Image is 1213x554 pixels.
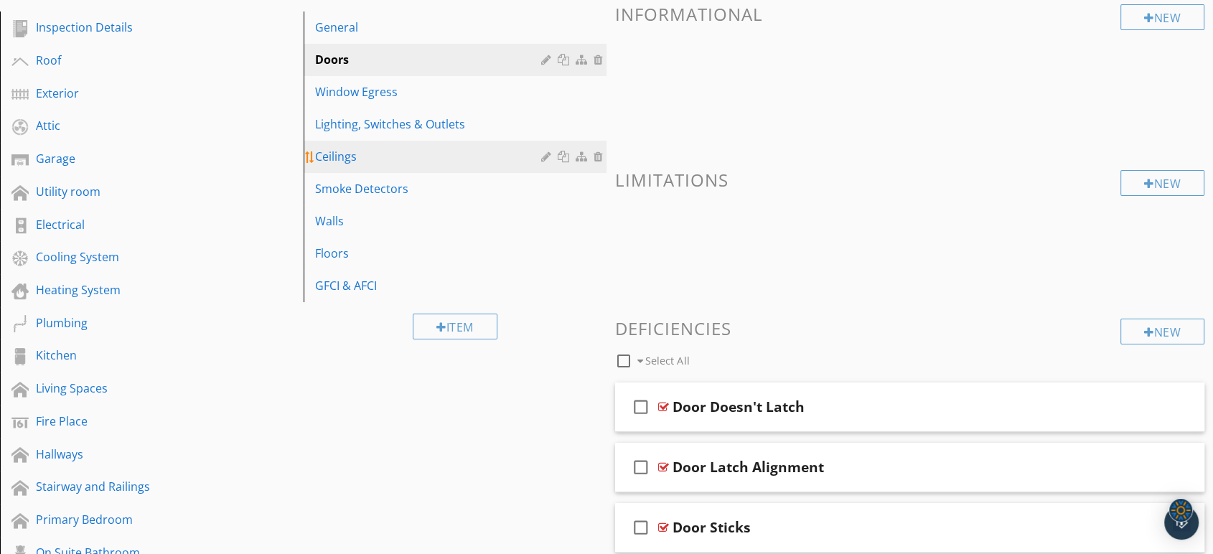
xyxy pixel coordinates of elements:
div: General [315,19,546,36]
div: Door Doesn't Latch [673,398,805,415]
div: Cooling System [36,248,235,266]
div: Electrical [36,216,235,233]
div: GFCI & AFCI [315,277,546,294]
i: check_box_outline_blank [629,450,652,484]
h3: Limitations [615,170,1204,189]
div: Doors [315,51,546,68]
div: Walls [315,212,546,230]
div: Inspection Details [36,19,235,36]
div: Lighting, Switches & Outlets [315,116,546,133]
div: Ceilings [315,148,546,165]
div: Door Latch Alignment [673,459,824,476]
span: Select All [645,354,689,367]
i: check_box_outline_blank [629,510,652,545]
div: Smoke Detectors [315,180,546,197]
div: New [1120,4,1204,30]
div: Primary Bedroom [36,511,235,528]
div: New [1120,170,1204,196]
i: check_box_outline_blank [629,390,652,424]
div: Floors [315,245,546,262]
div: Living Spaces [36,380,235,397]
div: Plumbing [36,314,235,332]
div: Attic [36,117,235,134]
div: Hallways [36,446,235,463]
div: New [1120,319,1204,344]
div: Window Egress [315,83,546,100]
div: Heating System [36,281,235,299]
div: Garage [36,150,235,167]
div: Open Intercom Messenger [1164,505,1199,540]
div: Item [413,314,497,339]
div: Stairway and Railings [36,478,235,495]
h3: Informational [615,4,1204,24]
div: Exterior [36,85,235,102]
div: Fire Place [36,413,235,430]
div: Roof [36,52,235,69]
div: Utility room [36,183,235,200]
div: Kitchen [36,347,235,364]
h3: Deficiencies [615,319,1204,338]
div: Door Sticks [673,519,751,536]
